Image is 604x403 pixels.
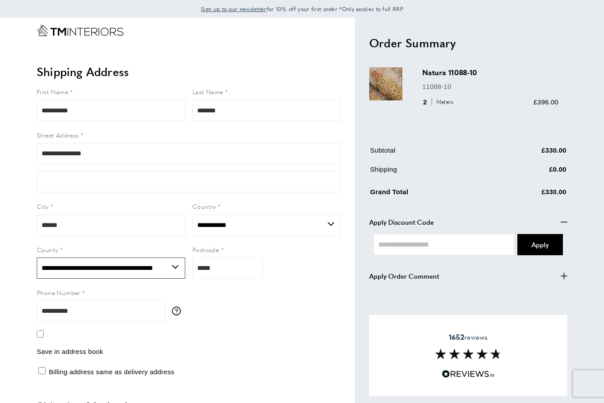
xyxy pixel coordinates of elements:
a: Go to Home page [37,25,123,36]
span: Phone Number [37,288,80,297]
span: Last Name [192,87,223,96]
span: City [37,202,49,211]
span: Save in address book [37,348,103,355]
p: 11088-10 [422,81,558,92]
span: Country [192,202,216,211]
h2: Order Summary [369,35,567,51]
td: £330.00 [489,185,567,204]
input: Billing address same as delivery address [38,367,46,374]
span: Billing address same as delivery address [49,368,174,376]
span: reviews [449,332,488,341]
td: £330.00 [489,145,567,162]
h2: Shipping Address [37,64,341,80]
span: First Name [37,87,68,96]
span: for 10% off your first order *Only applies to full RRP [201,5,403,13]
span: Meters [432,98,456,106]
img: Natura 11088-10 [369,67,402,100]
span: Street Address [37,130,79,139]
td: £0.00 [489,164,567,181]
td: Shipping [370,164,489,181]
span: Apply Discount Code [369,217,434,227]
span: £396.00 [534,98,558,106]
a: Sign up to our newsletter [201,4,267,13]
h3: Natura 11088-10 [422,67,558,77]
td: Grand Total [370,185,489,204]
button: More information [172,307,185,315]
span: Sign up to our newsletter [201,5,267,13]
strong: 1652 [449,331,464,342]
span: Apply Order Comment [369,271,439,281]
button: Apply Coupon [517,234,563,255]
div: 2 [422,97,456,107]
span: Postcode [192,245,219,254]
img: Reviews.io 5 stars [442,370,495,378]
span: Apply Coupon [531,240,549,249]
span: County [37,245,58,254]
td: Subtotal [370,145,489,162]
img: Reviews section [435,349,501,359]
